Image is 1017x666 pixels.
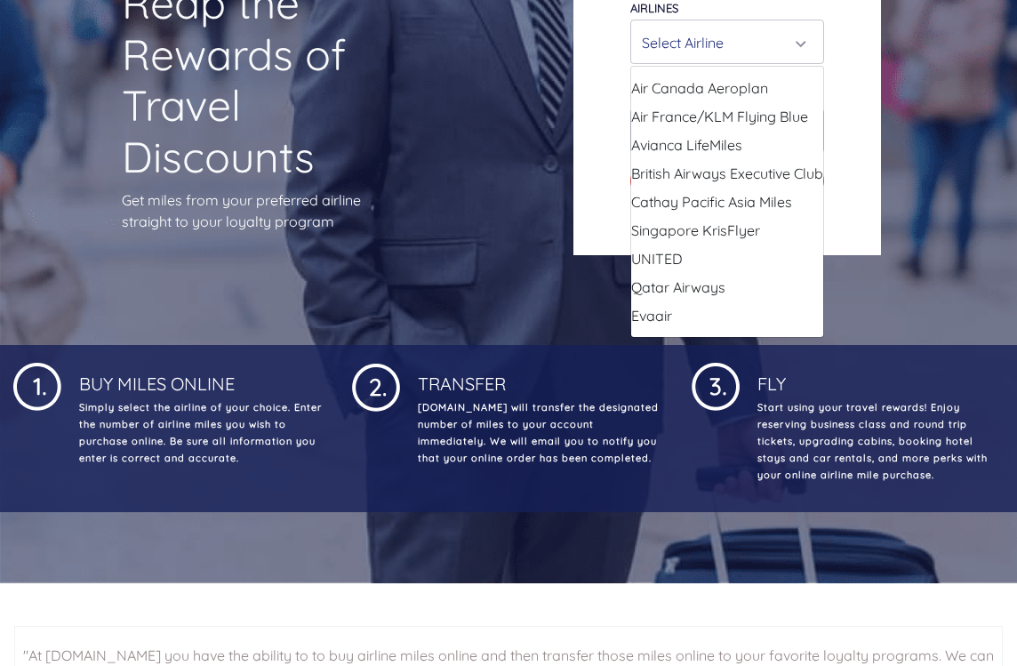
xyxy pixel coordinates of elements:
[631,191,792,213] span: Cathay Pacific Asia Miles
[13,359,61,411] img: 1
[631,305,672,326] span: Evaair
[642,26,802,60] div: Select Airline
[754,399,1004,484] p: Start using your travel rewards! Enjoy reserving business class and round trip tickets, upgrading...
[631,220,760,241] span: Singapore KrisFlyer
[754,359,1004,395] h4: Fly
[630,20,824,64] button: Select Airline
[631,134,742,156] span: Avianca LifeMiles
[122,189,444,232] p: Get miles from your preferred airline straight to your loyalty program
[352,359,400,412] img: 1
[76,359,325,395] h4: Buy Miles Online
[631,163,823,184] span: British Airways Executive Club
[692,359,740,411] img: 1
[414,359,664,395] h4: Transfer
[414,399,664,467] p: [DOMAIN_NAME] will transfer the designated number of miles to your account immediately. We will e...
[631,248,683,269] span: UNITED
[76,399,325,467] p: Simply select the airline of your choice. Enter the number of airline miles you wish to purchase ...
[631,106,808,127] span: Air France/KLM Flying Blue
[631,77,768,99] span: Air Canada Aeroplan
[630,1,678,15] label: Airlines
[631,277,725,298] span: Qatar Airways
